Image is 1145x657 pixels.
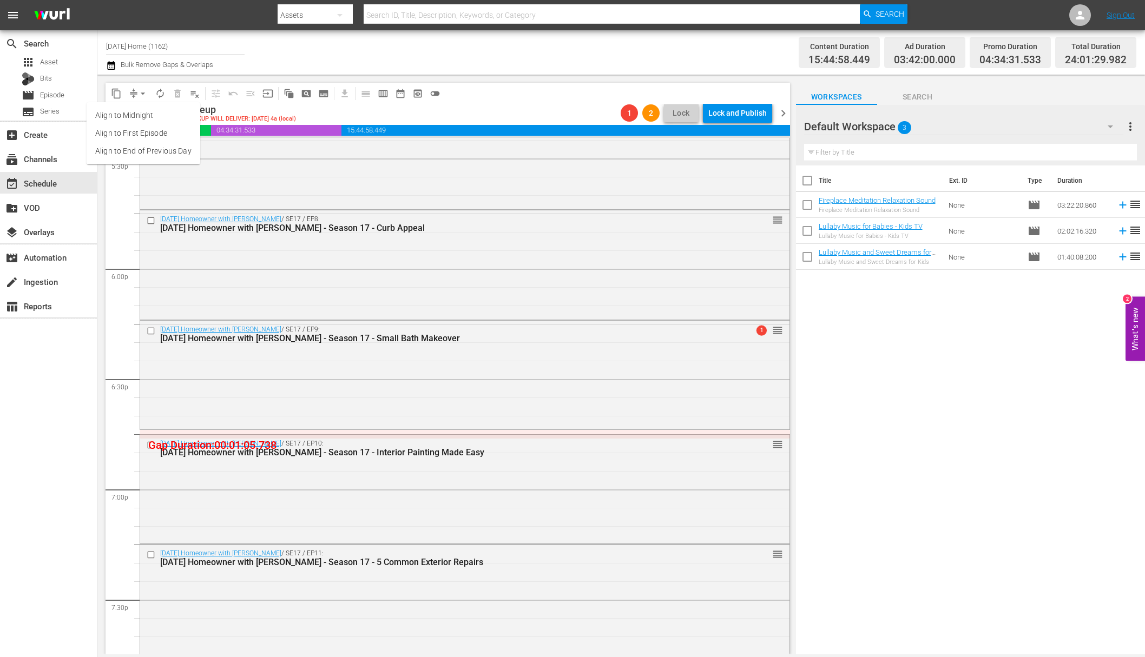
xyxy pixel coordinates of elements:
span: Create Search Block [298,85,315,102]
span: Update Metadata from Key Asset [259,85,277,102]
span: Week Calendar View [374,85,392,102]
span: 04:34:31.533 [979,54,1041,67]
span: chevron_right [777,107,790,120]
a: [DATE] Homeowner with [PERSON_NAME] [160,549,281,557]
div: Total Duration [1065,39,1127,54]
span: reorder [772,548,783,560]
span: autorenew_outlined [155,88,166,99]
span: Episode [1028,224,1041,237]
div: Lullaby Music for Babies - Kids TV [819,233,923,240]
span: VOD [5,202,18,215]
span: reorder [1129,250,1142,263]
a: [DATE] Homeowner with [PERSON_NAME] [160,215,281,223]
span: Overlays [5,226,18,239]
span: input [262,88,273,99]
button: reorder [772,548,783,559]
span: 24 hours Lineup View is OFF [426,85,444,102]
div: Bits [22,72,35,85]
a: Lullaby Music for Babies - Kids TV [819,222,923,230]
div: Promo Duration [979,39,1041,54]
span: Series [22,105,35,118]
span: Episode [40,90,64,101]
div: Lineup [186,104,296,116]
li: Align to Midnight [87,107,200,124]
div: Ad Duration [894,39,956,54]
div: [DATE] Homeowner with [PERSON_NAME] - Season 17 - Interior Painting Made Easy [160,447,728,457]
div: Content Duration [808,39,870,54]
span: Day Calendar View [353,83,374,104]
span: 3 [898,116,911,139]
span: Search [877,90,958,104]
span: auto_awesome_motion_outlined [284,88,294,99]
span: Select an event to delete [169,85,186,102]
span: Copy Lineup [108,85,125,102]
li: Align to End of Previous Day [87,142,200,160]
div: [DATE] Homeowner with [PERSON_NAME] - Season 17 - 5 Common Exterior Repairs [160,557,728,567]
button: Search [860,4,907,24]
span: more_vert [1124,120,1137,133]
a: [DATE] Homeowner with [PERSON_NAME] [160,440,281,447]
span: 1 [621,109,638,117]
span: 2 [642,109,660,117]
span: 15:44:58.449 [808,54,870,67]
span: Reports [5,300,18,313]
span: compress [128,88,139,99]
button: reorder [772,439,783,449]
td: 02:02:16.320 [1053,218,1113,244]
span: Create [5,129,18,142]
svg: Add to Schedule [1117,251,1129,263]
td: 03:22:20.860 [1053,192,1113,218]
span: reorder [772,324,783,336]
a: [DATE] Homeowner with [PERSON_NAME] [160,326,281,333]
td: None [944,244,1023,270]
th: Type [1021,165,1051,196]
svg: Add to Schedule [1117,199,1129,211]
span: reorder [772,439,783,450]
img: ans4CAIJ8jUAAAAAAAAAAAAAAAAAAAAAAAAgQb4GAAAAAAAAAAAAAAAAAAAAAAAAJMjXAAAAAAAAAAAAAAAAAAAAAAAAgAT5G... [26,3,78,28]
span: Fill episodes with ad slates [242,85,259,102]
span: Asset [40,57,58,68]
button: reorder [772,214,783,225]
span: Channels [5,153,18,166]
td: None [944,192,1023,218]
span: Series [40,106,60,117]
a: Lullaby Music and Sweet Dreams for Kids [819,248,936,264]
div: Default Workspace [804,111,1124,142]
div: Lock and Publish [708,103,767,123]
span: reorder [1129,224,1142,237]
td: None [944,218,1023,244]
span: Refresh All Search Blocks [277,83,298,104]
div: Fireplace Meditation Relaxation Sound [819,207,936,214]
span: Episode [1028,198,1041,211]
div: / SE17 / EP9: [160,326,728,343]
span: 15:44:58.449 [341,125,790,136]
span: Episode [22,89,35,102]
div: 2 [1123,294,1131,303]
svg: Add to Schedule [1117,225,1129,237]
button: Lock [664,104,699,122]
span: 1 [756,325,766,335]
span: Create Series Block [315,85,332,102]
li: Align to First Episode [87,124,200,142]
a: Fireplace Meditation Relaxation Sound [819,196,936,204]
span: Revert to Primary Episode [225,85,242,102]
button: more_vert [1124,114,1137,140]
span: Bits [40,73,52,84]
div: / SE17 / EP8: [160,215,728,233]
span: calendar_view_week_outlined [378,88,389,99]
span: Ingestion [5,276,18,289]
span: reorder [772,214,783,226]
span: 03:42:00.000 [894,54,956,67]
span: content_copy [111,88,122,99]
span: Search [5,37,18,50]
span: Download as CSV [332,83,353,104]
span: Episode [1028,250,1041,263]
span: Month Calendar View [392,85,409,102]
div: [DATE] Homeowner with [PERSON_NAME] - Season 17 - Curb Appeal [160,223,728,233]
th: Duration [1051,165,1116,196]
th: Ext. ID [943,165,1021,196]
span: 24:01:29.982 [1065,54,1127,67]
span: Lock [668,108,694,119]
span: Loop Content [152,85,169,102]
div: BACKUP WILL DELIVER: [DATE] 4a (local) [186,116,296,123]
